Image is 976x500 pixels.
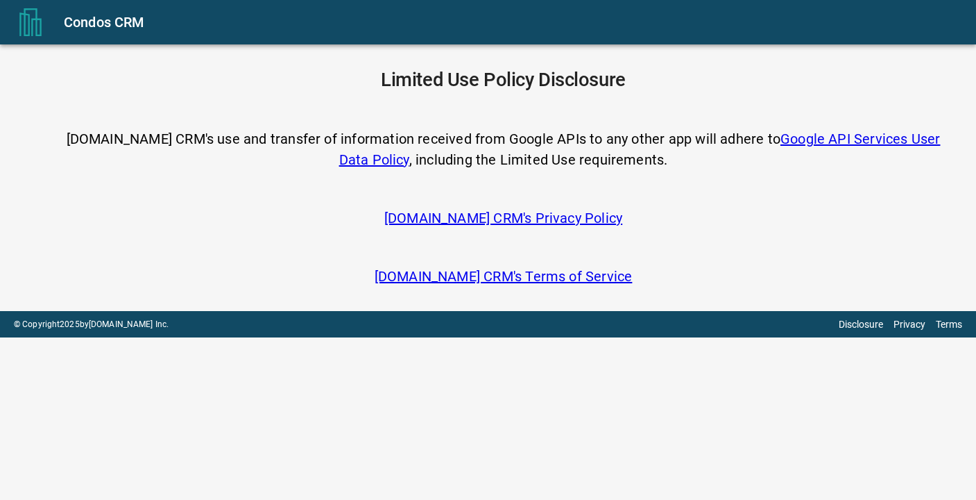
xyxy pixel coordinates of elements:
[839,319,883,330] a: Disclosure
[58,128,949,170] p: [DOMAIN_NAME] CRM's use and transfer of information received from Google APIs to any other app wi...
[893,319,925,330] a: Privacy
[58,69,949,91] h1: Limited Use Policy Disclosure
[89,319,169,329] a: [DOMAIN_NAME] Inc.
[375,268,633,285] a: [DOMAIN_NAME] CRM's Terms of Service
[14,318,169,331] p: © Copyright 2025 by
[936,319,962,330] a: Terms
[384,210,622,226] a: [DOMAIN_NAME] CRM's Privacy Policy
[64,11,959,33] div: Condos CRM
